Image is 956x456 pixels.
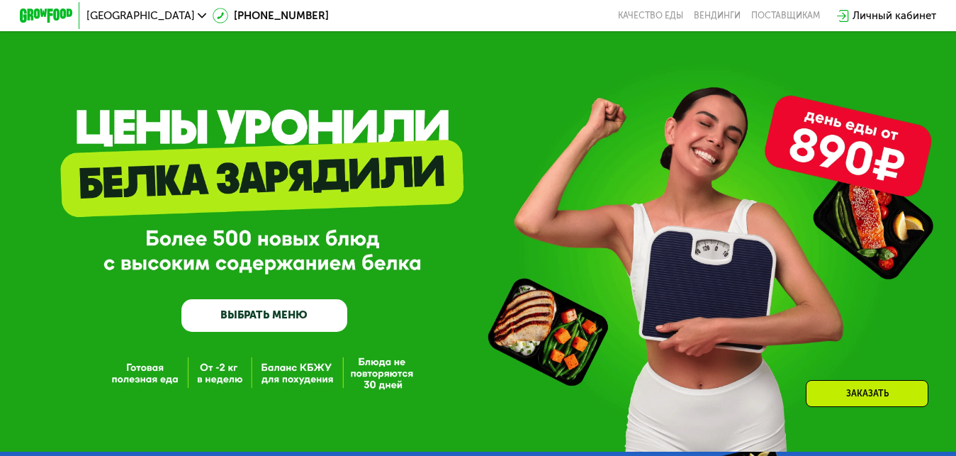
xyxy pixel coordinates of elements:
div: Личный кабинет [853,8,936,23]
div: Заказать [806,380,928,407]
div: поставщикам [751,11,820,21]
span: [GEOGRAPHIC_DATA] [86,11,195,21]
a: [PHONE_NUMBER] [213,8,329,23]
a: Вендинги [694,11,741,21]
a: Качество еды [618,11,683,21]
a: ВЫБРАТЬ МЕНЮ [181,299,347,333]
